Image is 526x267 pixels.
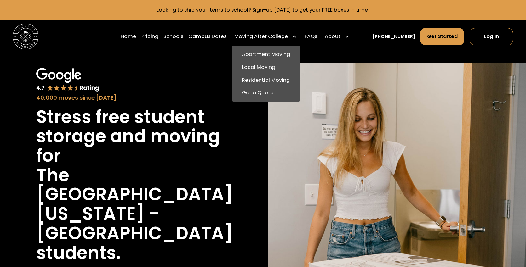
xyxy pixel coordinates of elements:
h1: Stress free student storage and moving for [36,107,222,165]
a: Get Started [420,28,464,45]
a: home [13,24,39,49]
div: About [322,28,352,46]
div: About [325,33,340,40]
a: Residential Moving [234,74,298,87]
a: Schools [163,28,183,46]
h1: students. [36,243,121,263]
a: Home [121,28,136,46]
a: Apartment Moving [234,48,298,61]
div: 40,000 moves since [DATE] [36,93,222,102]
a: [PHONE_NUMBER] [373,33,415,40]
div: Moving After College [234,33,288,40]
nav: Moving After College [232,46,300,102]
a: FAQs [305,28,317,46]
a: Pricing [141,28,158,46]
a: Campus Dates [188,28,226,46]
h1: The [GEOGRAPHIC_DATA][US_STATE] - [GEOGRAPHIC_DATA] [36,165,233,243]
div: Moving After College [232,28,299,46]
img: Google 4.7 star rating [36,68,99,92]
a: Log In [470,28,513,45]
a: Looking to ship your items to school? Sign-up [DATE] to get your FREE boxes in time! [157,6,369,14]
a: Get a Quote [234,86,298,99]
img: Storage Scholars main logo [13,24,39,49]
a: Local Moving [234,61,298,74]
